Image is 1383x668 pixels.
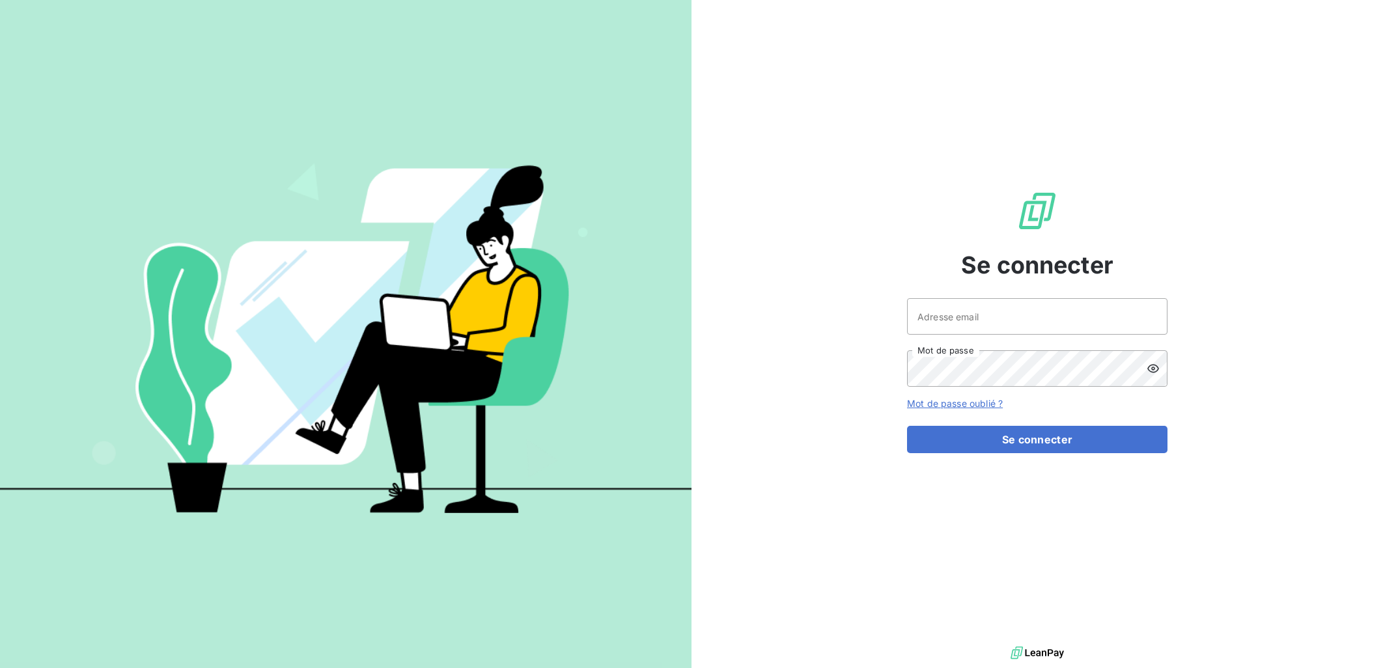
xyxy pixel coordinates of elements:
[907,426,1167,453] button: Se connecter
[961,247,1113,283] span: Se connecter
[907,398,1003,409] a: Mot de passe oublié ?
[1016,190,1058,232] img: Logo LeanPay
[907,298,1167,335] input: placeholder
[1011,643,1064,663] img: logo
